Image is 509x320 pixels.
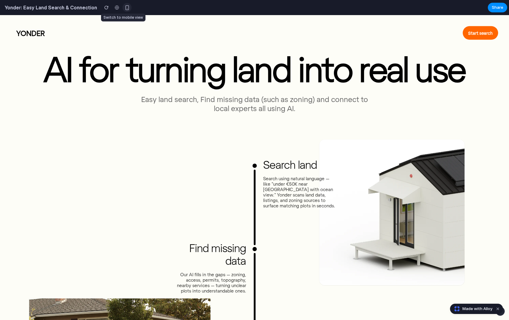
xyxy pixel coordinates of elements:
[101,14,145,21] div: Switch to mobile view
[492,5,503,11] span: Share
[2,4,97,11] h2: Yonder: Easy Land Search & Connection
[134,80,376,98] h2: Easy land search, Find missing data (such as zoning) and connect to local experts all using AI.
[263,143,336,156] h4: Search land
[174,257,246,278] p: Our AI fills in the gaps — zoning, access, permits, topography, nearby services — turning unclear...
[450,306,493,312] a: Made with Alloy
[462,306,492,312] span: Made with Alloy
[263,161,336,193] p: Search using natural language — like "under €50K near [GEOGRAPHIC_DATA] with ocean view." Yonder ...
[16,14,49,22] a: YONDER
[319,124,465,270] img: Design your Backyard
[13,36,497,70] h1: AI for turning land into real use
[488,3,507,12] button: Share
[174,226,246,252] h4: Find missing data
[494,305,501,312] button: Dismiss watermark
[463,11,498,25] a: Start search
